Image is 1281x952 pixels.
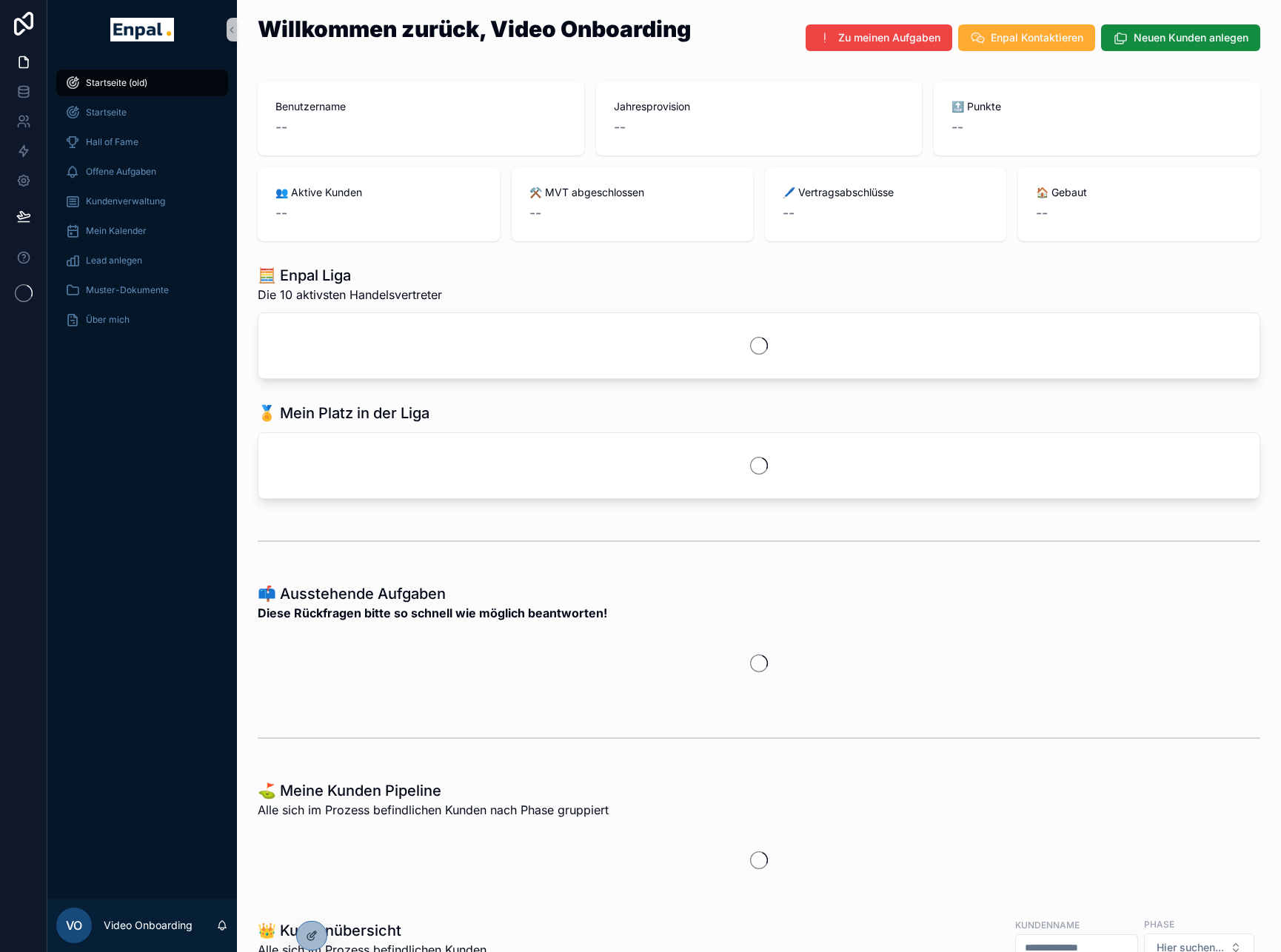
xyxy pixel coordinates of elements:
[86,107,127,118] span: Startseite
[783,203,795,224] span: --
[104,918,193,933] p: Video Onboarding
[86,284,169,296] span: Muster-Dokumente
[56,70,228,96] a: Startseite (old)
[258,604,607,622] strong: Diese Rückfragen bitte so schnell wie möglich beantworten!
[86,166,156,178] span: Offene Aufgaben
[1036,185,1242,200] span: 🏠 Gebaut
[958,24,1095,51] button: Enpal Kontaktieren
[86,195,165,207] span: Kundenverwaltung
[258,18,691,40] h1: Willkommen zurück, Video Onboarding
[47,59,237,352] div: scrollable content
[56,129,228,155] a: Hall of Fame
[258,920,486,941] h1: 👑 Kundenübersicht
[275,99,566,114] span: Benutzername
[838,30,940,45] span: Zu meinen Aufgaben
[1015,918,1080,931] label: Kundenname
[56,188,228,215] a: Kundenverwaltung
[56,247,228,274] a: Lead anlegen
[529,185,736,200] span: ⚒️ MVT abgeschlossen
[1134,30,1248,45] span: Neuen Kunden anlegen
[258,801,609,819] span: Alle sich im Prozess befindlichen Kunden nach Phase gruppiert
[275,203,287,224] span: --
[258,265,442,286] h1: 🧮 Enpal Liga
[1101,24,1260,51] button: Neuen Kunden anlegen
[258,780,609,801] h1: ⛳ Meine Kunden Pipeline
[275,185,482,200] span: 👥 Aktive Kunden
[258,583,607,604] h1: 📫 Ausstehende Aufgaben
[86,77,147,89] span: Startseite (old)
[56,277,228,304] a: Muster-Dokumente
[86,314,130,326] span: Über mich
[951,99,1242,114] span: 🔝 Punkte
[56,218,228,244] a: Mein Kalender
[783,185,989,200] span: 🖊️ Vertragsabschlüsse
[614,117,626,138] span: --
[258,403,429,423] h1: 🏅 Mein Platz in der Liga
[275,117,287,138] span: --
[1036,203,1048,224] span: --
[56,306,228,333] a: Über mich
[991,30,1083,45] span: Enpal Kontaktieren
[951,117,963,138] span: --
[614,99,905,114] span: Jahresprovision
[110,18,173,41] img: App logo
[56,158,228,185] a: Offene Aufgaben
[806,24,952,51] button: Zu meinen Aufgaben
[86,225,147,237] span: Mein Kalender
[86,136,138,148] span: Hall of Fame
[1144,917,1174,931] label: Phase
[86,255,142,267] span: Lead anlegen
[56,99,228,126] a: Startseite
[258,286,442,304] span: Die 10 aktivsten Handelsvertreter
[66,916,82,934] span: VO
[529,203,541,224] span: --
